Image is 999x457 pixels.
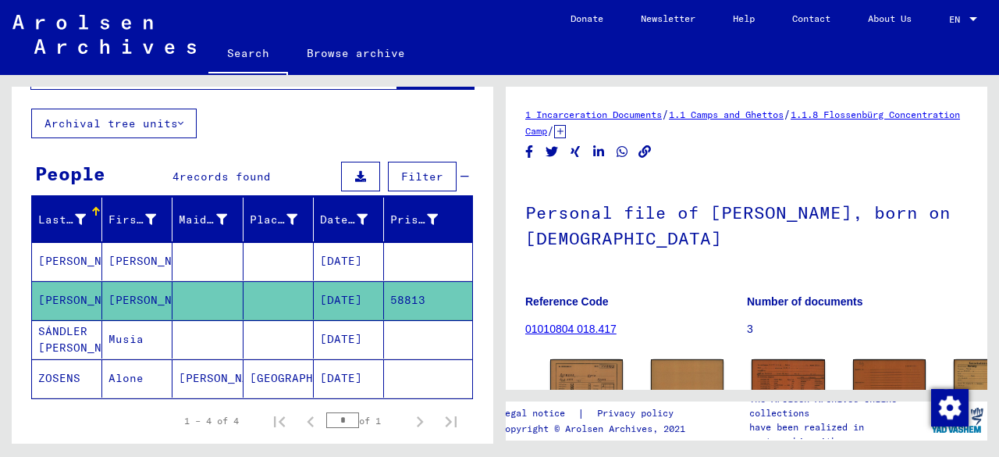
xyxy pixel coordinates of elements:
img: 001.jpg [550,359,623,411]
a: 1.1 Camps and Ghettos [669,109,784,120]
mat-header-cell: Date of Birth [314,198,384,241]
mat-cell: [GEOGRAPHIC_DATA] [244,359,314,398]
div: Date of Birth [320,212,368,228]
mat-header-cell: Last Name [32,198,102,241]
div: Last Name [38,207,105,232]
mat-cell: Musia [102,320,172,359]
p: Copyright © Arolsen Archives, 2021 [499,422,692,436]
b: Number of documents [747,295,863,308]
button: Last page [436,405,467,437]
a: Privacy policy [585,405,692,422]
div: Place of Birth [250,207,317,232]
div: Maiden Name [179,207,246,232]
div: Date of Birth [320,207,387,232]
a: 01010804 018.417 [525,323,617,335]
button: Next page [404,405,436,437]
mat-cell: [PERSON_NAME] [102,242,172,280]
a: Browse archive [288,34,424,72]
h1: Personal file of [PERSON_NAME], born on [DEMOGRAPHIC_DATA] [525,177,968,271]
mat-header-cell: Place of Birth [244,198,314,241]
mat-header-cell: Prisoner # [384,198,472,241]
b: Reference Code [525,295,609,308]
button: Copy link [637,142,653,162]
mat-cell: [DATE] [314,359,384,398]
span: Filter [401,170,443,184]
button: Filter [388,162,457,191]
div: People [35,159,105,187]
span: records found [180,170,271,184]
div: Prisoner # [390,212,438,228]
mat-cell: [DATE] [314,320,384,359]
button: Previous page [295,405,326,437]
a: Legal notice [499,405,578,422]
mat-cell: ZOSENS [32,359,102,398]
img: yv_logo.png [928,401,987,440]
div: Last Name [38,212,86,228]
mat-cell: 58813 [384,281,472,320]
button: First page [264,405,295,437]
div: First Name [108,207,176,232]
div: Place of Birth [250,212,297,228]
img: 002.jpg [853,359,926,412]
span: 4 [172,170,180,184]
div: Maiden Name [179,212,226,228]
img: 001.jpg [752,359,824,412]
div: First Name [108,212,156,228]
mat-header-cell: Maiden Name [172,198,243,241]
button: Share on Twitter [544,142,560,162]
mat-cell: [PERSON_NAME] [32,242,102,280]
a: 1 Incarceration Documents [525,109,662,120]
mat-cell: [PERSON_NAME] [32,281,102,320]
mat-cell: [PERSON_NAME] [102,281,172,320]
p: 3 [747,321,968,337]
div: Prisoner # [390,207,457,232]
img: Arolsen_neg.svg [12,15,196,54]
span: / [547,123,554,137]
div: | [499,405,692,422]
button: Share on Xing [567,142,584,162]
span: / [662,107,669,121]
div: 1 – 4 of 4 [184,414,239,428]
mat-header-cell: First Name [102,198,172,241]
mat-cell: Alone [102,359,172,398]
a: Search [208,34,288,75]
p: have been realized in partnership with [749,420,927,448]
mat-cell: [DATE] [314,281,384,320]
mat-cell: SÁNDLER [PERSON_NAME] [32,320,102,359]
img: Change consent [931,389,969,427]
button: Archival tree units [31,109,197,138]
button: Share on Facebook [521,142,538,162]
mat-cell: [DATE] [314,242,384,280]
p: The Arolsen Archives online collections [749,392,927,420]
button: Share on WhatsApp [614,142,631,162]
img: 002.jpg [651,359,723,412]
button: Share on LinkedIn [591,142,607,162]
div: of 1 [326,413,404,428]
span: / [784,107,791,121]
mat-cell: [PERSON_NAME] [172,359,243,398]
span: EN [949,14,966,25]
